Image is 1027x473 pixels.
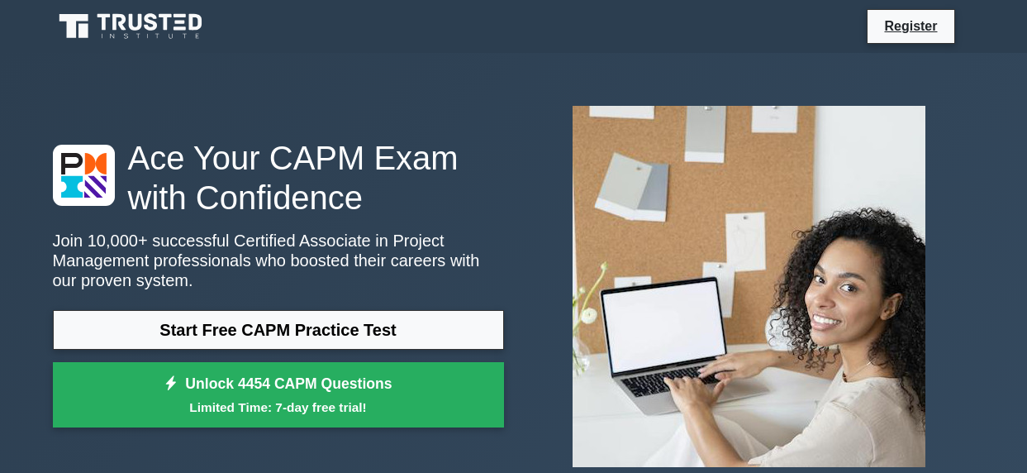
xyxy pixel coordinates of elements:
small: Limited Time: 7-day free trial! [74,398,483,417]
a: Start Free CAPM Practice Test [53,310,504,350]
a: Register [874,16,947,36]
p: Join 10,000+ successful Certified Associate in Project Management professionals who boosted their... [53,231,504,290]
a: Unlock 4454 CAPM QuestionsLimited Time: 7-day free trial! [53,362,504,428]
h1: Ace Your CAPM Exam with Confidence [53,138,504,217]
